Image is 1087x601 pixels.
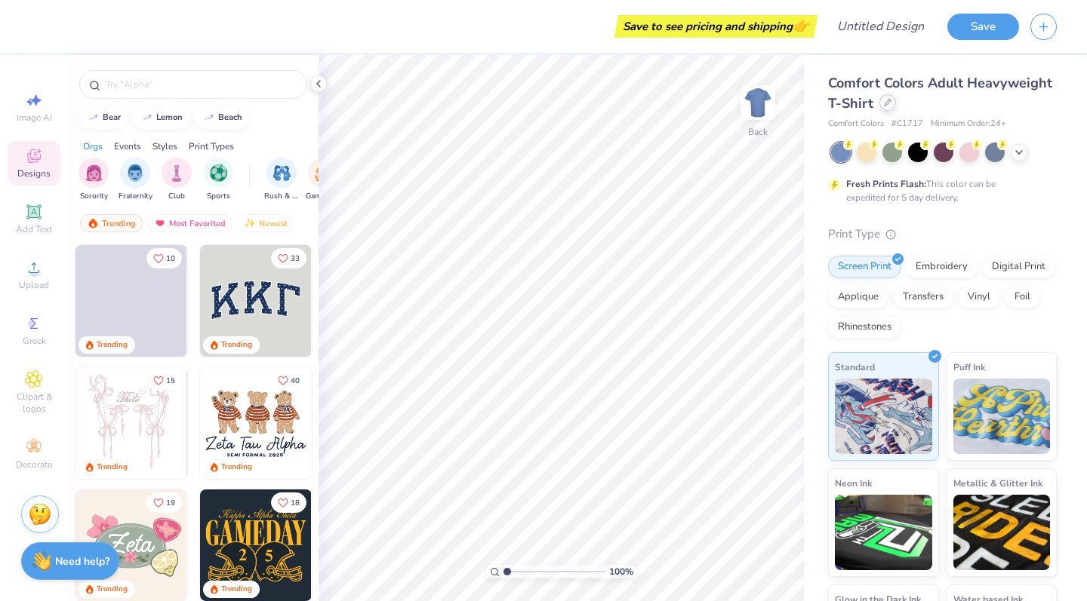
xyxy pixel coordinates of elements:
[97,461,128,473] div: Trending
[271,492,306,513] button: Like
[306,158,340,202] div: filter for Game Day
[200,367,312,479] img: a3be6b59-b000-4a72-aad0-0c575b892a6b
[218,113,242,121] div: beach
[953,379,1051,454] img: Puff Ink
[315,164,332,182] img: Game Day Image
[79,106,128,129] button: bear
[166,499,175,507] span: 19
[147,214,232,232] div: Most Favorited
[828,118,884,130] span: Comfort Colors
[953,495,1051,570] img: Metallic & Glitter Ink
[291,499,300,507] span: 18
[23,335,46,347] span: Greek
[273,164,291,182] img: Rush & Bid Image
[80,214,143,232] div: Trending
[271,370,306,391] button: Like
[835,359,875,375] span: Standard
[203,113,215,122] img: trend_line.gif
[16,458,52,471] span: Decorate
[306,158,340,202] button: filter button
[893,286,953,308] div: Transfers
[221,461,252,473] div: Trending
[55,554,109,569] strong: Need help?
[168,164,185,182] img: Club Image
[200,489,312,601] img: b8819b5f-dd70-42f8-b218-32dd770f7b03
[87,218,99,228] img: trending.gif
[953,475,1042,491] span: Metallic & Glitter Ink
[168,191,185,202] span: Club
[609,565,633,578] span: 100 %
[221,339,252,351] div: Trending
[97,339,128,351] div: Trending
[982,256,1055,278] div: Digital Print
[186,245,298,357] img: e74243e0-e378-47aa-a400-bc6bcb25063a
[85,164,103,182] img: Sorority Image
[835,379,932,454] img: Standard
[846,177,1032,204] div: This color can be expedited for 5 day delivery.
[146,370,182,391] button: Like
[133,106,189,129] button: lemon
[154,218,166,228] img: most_fav.gif
[127,164,143,182] img: Fraternity Image
[17,167,51,179] span: Designs
[103,113,121,121] div: bear
[146,492,182,513] button: Like
[166,255,175,262] span: 10
[97,584,128,595] div: Trending
[828,316,901,339] div: Rhinestones
[947,14,1019,40] button: Save
[618,15,814,38] div: Save to see pricing and shipping
[141,113,153,122] img: trend_line.gif
[152,140,177,153] div: Styles
[75,367,187,479] img: 83dda5b0-2158-48ca-832c-f6b4ef4c4536
[80,191,108,202] span: Sorority
[221,584,252,595] div: Trending
[271,248,306,268] button: Like
[311,245,423,357] img: edfb13fc-0e43-44eb-bea2-bf7fc0dd67f9
[162,158,192,202] div: filter for Club
[104,77,297,92] input: Try "Alpha"
[8,391,60,415] span: Clipart & logos
[17,112,52,124] span: Image AI
[1005,286,1040,308] div: Foil
[931,118,1006,130] span: Minimum Order: 24 +
[846,178,926,190] strong: Fresh Prints Flash:
[958,286,1000,308] div: Vinyl
[244,218,256,228] img: Newest.gif
[186,489,298,601] img: d6d5c6c6-9b9a-4053-be8a-bdf4bacb006d
[891,118,923,130] span: # C1717
[156,113,183,121] div: lemon
[828,256,901,278] div: Screen Print
[828,74,1052,112] span: Comfort Colors Adult Heavyweight T-Shirt
[828,286,888,308] div: Applique
[203,158,233,202] div: filter for Sports
[16,223,52,235] span: Add Text
[264,158,299,202] button: filter button
[119,158,152,202] div: filter for Fraternity
[195,106,249,129] button: beach
[291,255,300,262] span: 33
[19,279,49,291] span: Upload
[162,158,192,202] button: filter button
[119,158,152,202] button: filter button
[207,191,230,202] span: Sports
[210,164,227,182] img: Sports Image
[264,158,299,202] div: filter for Rush & Bid
[835,475,872,491] span: Neon Ink
[88,113,100,122] img: trend_line.gif
[825,11,936,41] input: Untitled Design
[237,214,294,232] div: Newest
[79,158,109,202] div: filter for Sorority
[264,191,299,202] span: Rush & Bid
[291,377,300,385] span: 40
[793,17,809,35] span: 👉
[828,225,1057,243] div: Print Type
[306,191,340,202] span: Game Day
[311,489,423,601] img: 2b704b5a-84f6-4980-8295-53d958423ff9
[835,495,932,570] img: Neon Ink
[119,191,152,202] span: Fraternity
[189,140,234,153] div: Print Types
[75,489,187,601] img: 010ceb09-c6fc-40d9-b71e-e3f087f73ee6
[743,87,773,118] img: Back
[748,125,768,139] div: Back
